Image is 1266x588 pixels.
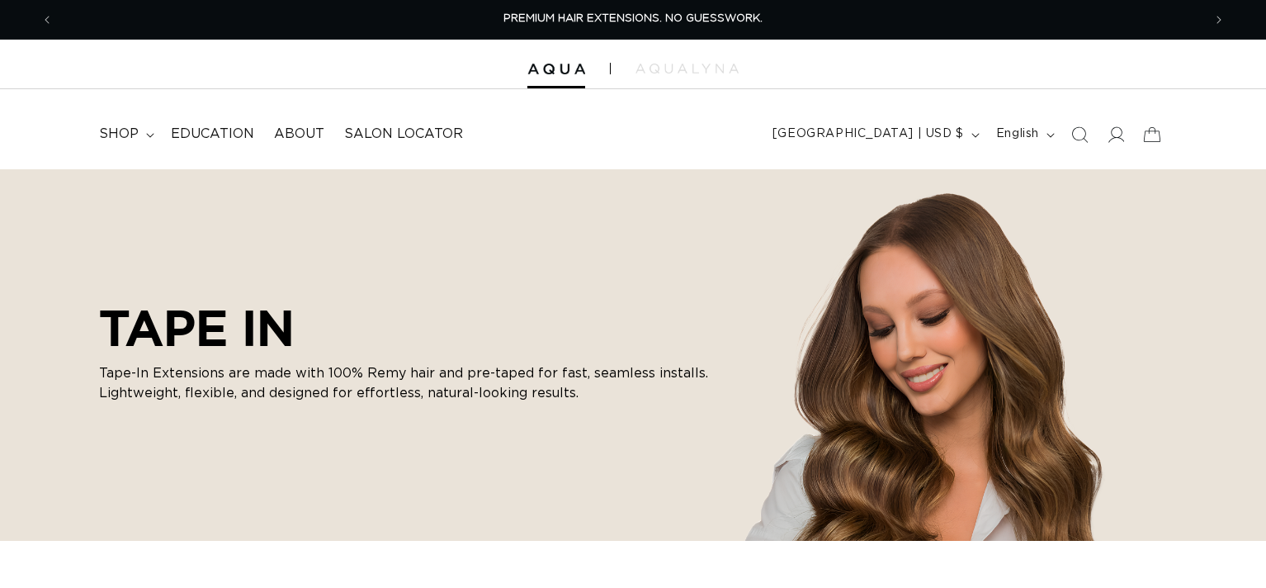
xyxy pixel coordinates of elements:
[1201,4,1237,36] button: Next announcement
[99,363,726,403] p: Tape-In Extensions are made with 100% Remy hair and pre-taped for fast, seamless installs. Lightw...
[996,126,1039,143] span: English
[635,64,739,73] img: aqualyna.com
[264,116,334,153] a: About
[344,126,463,143] span: Salon Locator
[29,4,65,36] button: Previous announcement
[89,116,161,153] summary: shop
[986,119,1061,150] button: English
[99,126,139,143] span: shop
[1061,116,1098,153] summary: Search
[772,126,964,143] span: [GEOGRAPHIC_DATA] | USD $
[274,126,324,143] span: About
[527,64,585,75] img: Aqua Hair Extensions
[161,116,264,153] a: Education
[171,126,254,143] span: Education
[334,116,473,153] a: Salon Locator
[763,119,986,150] button: [GEOGRAPHIC_DATA] | USD $
[503,13,763,24] span: PREMIUM HAIR EXTENSIONS. NO GUESSWORK.
[99,299,726,357] h2: TAPE IN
